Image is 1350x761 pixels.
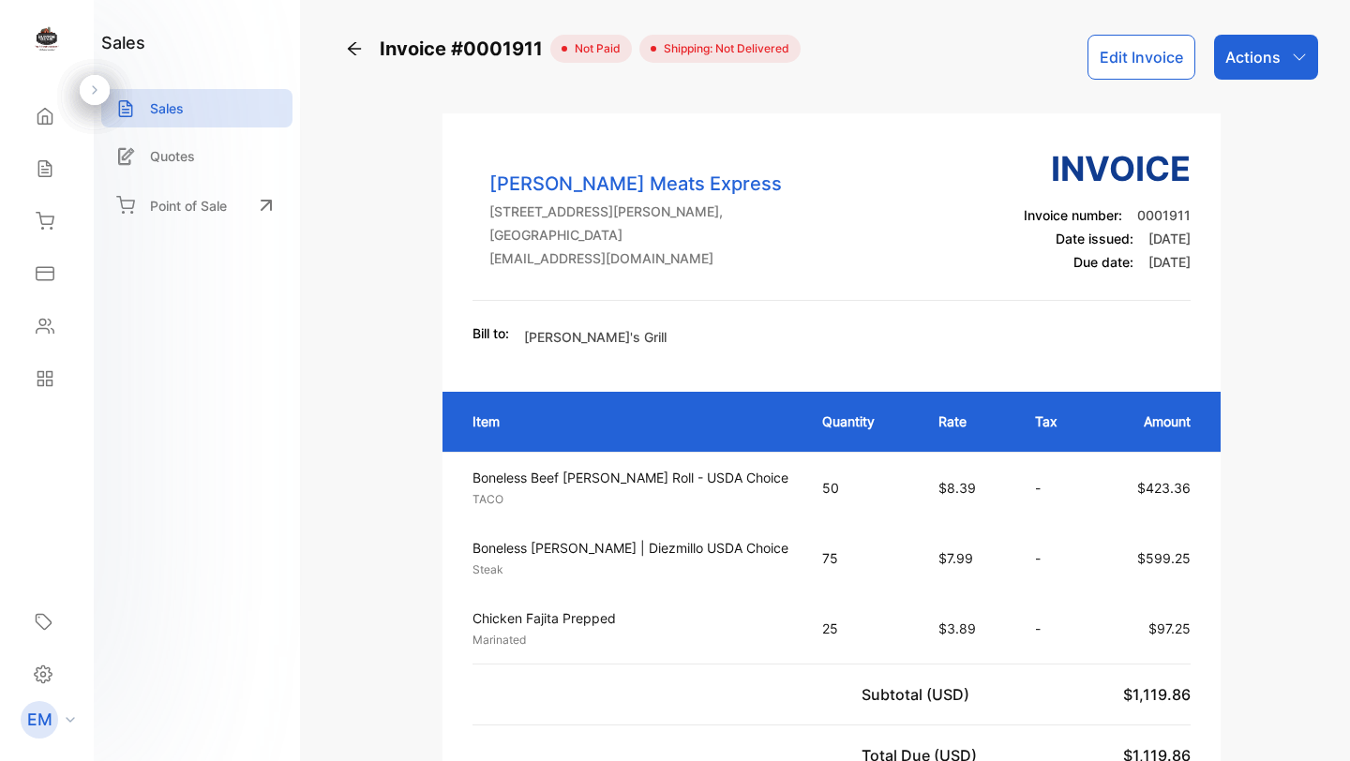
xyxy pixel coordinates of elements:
[150,98,184,118] p: Sales
[1225,46,1281,68] p: Actions
[380,35,550,63] span: Invoice #0001911
[472,608,788,628] p: Chicken Fajita Prepped
[1024,143,1191,194] h3: Invoice
[567,40,621,57] span: not paid
[656,40,789,57] span: Shipping: Not Delivered
[1123,685,1191,704] span: $1,119.86
[822,548,901,568] p: 75
[101,89,292,127] a: Sales
[938,550,973,566] span: $7.99
[1148,254,1191,270] span: [DATE]
[1087,35,1195,80] button: Edit Invoice
[822,619,901,638] p: 25
[472,491,788,508] p: TACO
[150,196,227,216] p: Point of Sale
[101,185,292,226] a: Point of Sale
[472,538,788,558] p: Boneless [PERSON_NAME] | Diezmillo USDA Choice
[1148,231,1191,246] span: [DATE]
[472,561,788,578] p: Steak
[1137,480,1191,496] span: $423.36
[150,146,195,166] p: Quotes
[489,225,782,245] p: [GEOGRAPHIC_DATA]
[822,478,901,498] p: 50
[489,170,782,198] p: [PERSON_NAME] Meats Express
[472,632,788,649] p: Marinated
[1148,620,1191,636] span: $97.25
[1073,254,1133,270] span: Due date:
[938,411,997,431] p: Rate
[1035,548,1075,568] p: -
[101,30,145,55] h1: sales
[489,248,782,268] p: [EMAIL_ADDRESS][DOMAIN_NAME]
[822,411,901,431] p: Quantity
[101,137,292,175] a: Quotes
[938,480,976,496] span: $8.39
[1137,207,1191,223] span: 0001911
[27,708,52,732] p: EM
[33,24,61,52] img: logo
[1056,231,1133,246] span: Date issued:
[862,683,977,706] p: Subtotal (USD)
[472,468,788,487] p: Boneless Beef [PERSON_NAME] Roll - USDA Choice
[938,620,976,636] span: $3.89
[472,411,785,431] p: Item
[1214,35,1318,80] button: Actions
[1035,478,1075,498] p: -
[524,327,667,347] p: [PERSON_NAME]'s Grill
[472,323,509,343] p: Bill to:
[1035,619,1075,638] p: -
[1113,411,1192,431] p: Amount
[1035,411,1075,431] p: Tax
[1024,207,1122,223] span: Invoice number:
[1137,550,1191,566] span: $599.25
[489,201,782,221] p: [STREET_ADDRESS][PERSON_NAME],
